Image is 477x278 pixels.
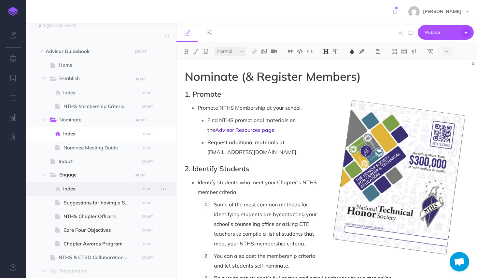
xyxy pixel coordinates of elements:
small: [URL][DOMAIN_NAME] [39,23,76,28]
small: DRAFT [142,228,153,232]
img: logo-mark.svg [8,7,18,16]
span: Core Four Objectives [63,226,137,234]
p: Some of the most common methods for identifying students are by [214,200,469,248]
small: DRAFT [142,187,153,191]
button: DRAFT [132,117,148,124]
small: DRAFT [142,91,153,95]
img: Clear styles button [427,49,433,54]
small: DRAFT [142,146,153,150]
span: Establish [59,75,127,83]
small: DRAFT [135,49,147,54]
img: Headings dropdown button [323,49,329,54]
img: Paragraph button [333,49,339,54]
button: DRAFT [139,240,156,248]
span: NTHS Chapter Officers [63,213,137,220]
span: Recognition [59,267,127,275]
small: DRAFT [142,201,153,205]
span: NTHS Membership Criteria [63,103,137,110]
span: Chapter Awards Program [63,240,137,248]
span: Engage [59,171,127,179]
span: Find NTHS promotional materials on the [207,117,297,133]
img: Link button [251,49,257,54]
span: Induct [59,158,137,165]
span: Index [63,185,137,193]
img: e15ca27c081d2886606c458bc858b488.jpg [408,6,420,18]
img: Italic button [193,49,199,54]
span: You can also post the membership criteria and let students self-nominate. [214,253,317,269]
img: Alignment dropdown menu button [375,49,381,54]
button: DRAFT [139,199,156,207]
img: Text background color button [359,49,365,54]
span: Index [63,130,137,138]
img: Add video button [271,49,277,54]
button: DRAFT [139,227,156,234]
button: DRAFT [139,144,156,152]
small: DRAFT [134,77,146,81]
div: Open chat [450,252,469,271]
img: Code block button [297,49,303,54]
button: DRAFT [132,76,148,83]
button: DRAFT [139,103,156,110]
span: Nominee Meeting Guide [63,144,137,152]
span: Nominate [59,116,127,124]
img: Create table button [401,49,407,54]
span: Home [59,61,137,69]
small: DRAFT [142,104,153,109]
button: DRAFT [133,48,149,55]
button: DRAFT [132,172,148,179]
a: [URL][DOMAIN_NAME] [26,22,83,29]
span: . [274,127,276,133]
span: NTHS & CTSO Collaboration Guide [59,254,137,261]
span: 1. Promote [185,90,221,99]
img: Underline button [203,49,209,54]
img: Inline code button [307,49,313,54]
button: DRAFT [139,185,156,193]
span: Index [63,89,137,97]
span: [PERSON_NAME] [420,8,464,14]
a: Advisor Resources page [215,127,274,133]
span: Identify students who meet your Chapter’s NTHS member criteria. [198,179,318,195]
button: DRAFT [139,158,156,165]
small: DRAFT [134,173,146,177]
button: DRAFT [139,89,156,97]
img: Callout dropdown menu button [411,49,417,54]
span: Promote NTHS Membership at your school. [198,104,302,111]
input: Search [39,30,161,42]
img: BG7ZB4AnjdblmjyxlwE5.png [327,96,469,262]
span: Request additional materials at [EMAIL_ADDRESS][DOMAIN_NAME]. [207,139,298,155]
span: 2. Identify Students [185,164,249,173]
span: Nominate (& Register Members) [185,69,361,84]
img: Text color button [349,49,355,54]
small: DRAFT [142,215,153,219]
img: Add image button [261,49,267,54]
img: Bold button [183,49,189,54]
button: DRAFT [139,130,156,138]
span: Advisor Guidebook [46,48,129,55]
span: Suggestions for having a Successful Chapter [63,199,137,207]
small: DRAFT [142,160,153,164]
button: Publish [418,25,474,40]
small: DRAFT [142,242,153,246]
img: Blockquote button [287,49,293,54]
button: DRAFT [139,213,156,220]
small: DRAFT [142,132,153,136]
small: DRAFT [134,118,146,122]
button: DRAFT [139,254,156,261]
span: Publish [425,27,458,37]
small: DRAFT [142,256,153,260]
